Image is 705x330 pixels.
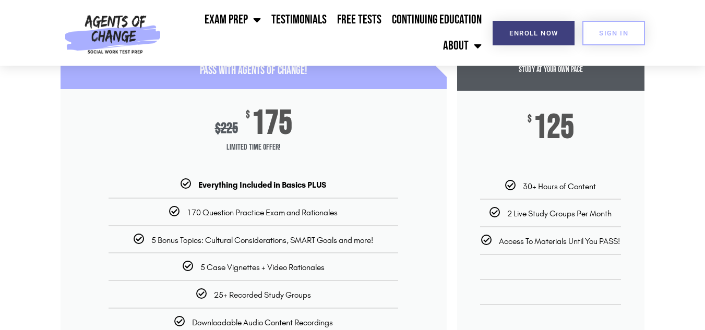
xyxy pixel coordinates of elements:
[438,33,487,59] a: About
[266,7,332,33] a: Testimonials
[493,21,575,45] a: Enroll Now
[523,181,596,191] span: 30+ Hours of Content
[499,236,620,246] span: Access To Materials Until You PASS!
[528,114,532,125] span: $
[61,137,447,158] span: Limited Time Offer!
[599,30,628,36] span: SIGN IN
[519,65,583,75] span: Study at your Own Pace
[533,114,574,141] span: 125
[214,290,311,300] span: 25+ Recorded Study Groups
[192,317,333,327] span: Downloadable Audio Content Recordings
[187,207,338,217] span: 170 Question Practice Exam and Rationales
[165,7,487,59] nav: Menu
[151,235,373,245] span: 5 Bonus Topics: Cultural Considerations, SMART Goals and more!
[582,21,645,45] a: SIGN IN
[246,110,250,120] span: $
[332,7,387,33] a: Free Tests
[200,64,307,78] span: PASS with AGENTS OF CHANGE!
[507,209,612,218] span: 2 Live Study Groups Per Month
[198,180,326,190] b: Everything Included in Basics PLUS
[215,120,221,137] span: $
[252,110,292,137] span: 175
[387,7,487,33] a: Continuing Education
[215,120,238,137] div: 225
[199,7,266,33] a: Exam Prep
[509,30,558,36] span: Enroll Now
[200,262,325,272] span: 5 Case Vignettes + Video Rationales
